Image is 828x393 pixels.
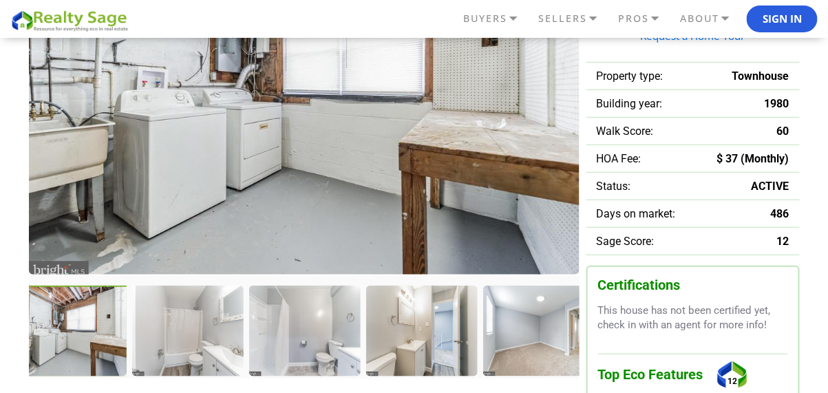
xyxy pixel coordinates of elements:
[598,277,788,293] h3: Certifications
[598,304,788,333] p: This house has not been certified yet, check in with an agent for more info!
[777,125,789,138] span: 60
[597,97,663,110] span: Building year:
[747,6,818,33] button: Sign In
[597,235,655,248] span: Sage Score:
[677,7,747,30] a: ABOUT
[771,207,789,220] span: 486
[597,70,664,83] span: Property type:
[732,70,789,83] span: Townhouse
[460,7,535,30] a: BUYERS
[597,180,631,193] span: Status:
[597,207,676,220] span: Days on market:
[597,125,654,138] span: Walk Score:
[10,8,134,32] img: REALTY SAGE
[717,152,789,165] span: $ 37 (Monthly)
[752,180,789,193] span: ACTIVE
[597,31,789,41] a: Request a Home Tour
[615,7,677,30] a: PROS
[535,7,615,30] a: SELLERS
[597,152,641,165] span: HOA Fee:
[765,97,789,110] span: 1980
[777,235,789,248] span: 12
